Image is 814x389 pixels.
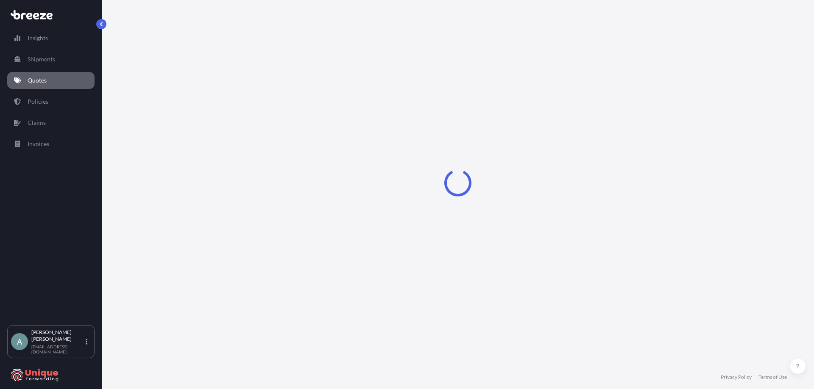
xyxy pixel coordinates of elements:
a: Terms of Use [758,374,787,381]
a: Quotes [7,72,95,89]
p: Claims [28,119,46,127]
a: Privacy Policy [721,374,752,381]
a: Shipments [7,51,95,68]
p: Policies [28,97,48,106]
span: A [17,337,22,346]
p: [PERSON_NAME] [PERSON_NAME] [31,329,84,342]
p: Invoices [28,140,49,148]
a: Policies [7,93,95,110]
p: Insights [28,34,48,42]
img: organization-logo [11,368,59,382]
p: Quotes [28,76,47,85]
a: Claims [7,114,95,131]
p: [EMAIL_ADDRESS][DOMAIN_NAME] [31,344,84,354]
p: Shipments [28,55,55,63]
a: Invoices [7,135,95,152]
a: Insights [7,30,95,47]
